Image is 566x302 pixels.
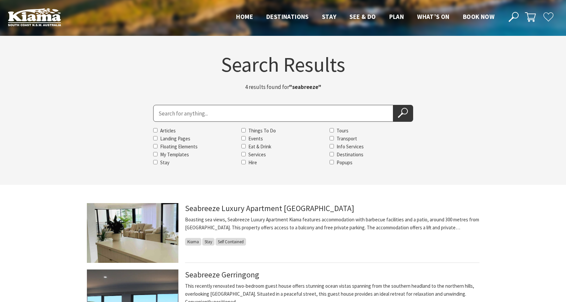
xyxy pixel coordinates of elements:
[389,13,404,21] span: Plan
[185,238,201,246] span: Kiama
[160,159,169,166] label: Stay
[417,13,450,21] span: What’s On
[337,151,363,158] label: Destinations
[185,269,259,280] a: Seabreeze Gerringong
[229,12,501,23] nav: Main Menu
[337,135,357,142] label: Transport
[248,127,276,134] label: Things To Do
[160,135,190,142] label: Landing Pages
[236,13,253,21] span: Home
[185,203,354,213] a: Seabreeze Luxury Apartment [GEOGRAPHIC_DATA]
[160,151,189,158] label: My Templates
[8,8,61,26] img: Kiama Logo
[216,238,246,246] span: Self Contained
[349,13,376,21] span: See & Do
[87,54,479,75] h1: Search Results
[200,83,366,92] p: 4 results found for
[337,143,364,150] label: Info Services
[153,105,393,122] input: Search for:
[185,216,479,232] p: Boasting sea views, Seabreeze Luxury Apartment Kiama features accommodation with barbecue facilit...
[160,143,198,150] label: Floating Elements
[337,127,348,134] label: Tours
[160,127,176,134] label: Articles
[266,13,309,21] span: Destinations
[248,151,266,158] label: Services
[322,13,337,21] span: Stay
[202,238,215,246] span: Stay
[248,135,263,142] label: Events
[248,159,257,166] label: Hire
[289,83,321,91] strong: "seabreeze"
[248,143,271,150] label: Eat & Drink
[463,13,494,21] span: Book now
[337,159,352,166] label: Popups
